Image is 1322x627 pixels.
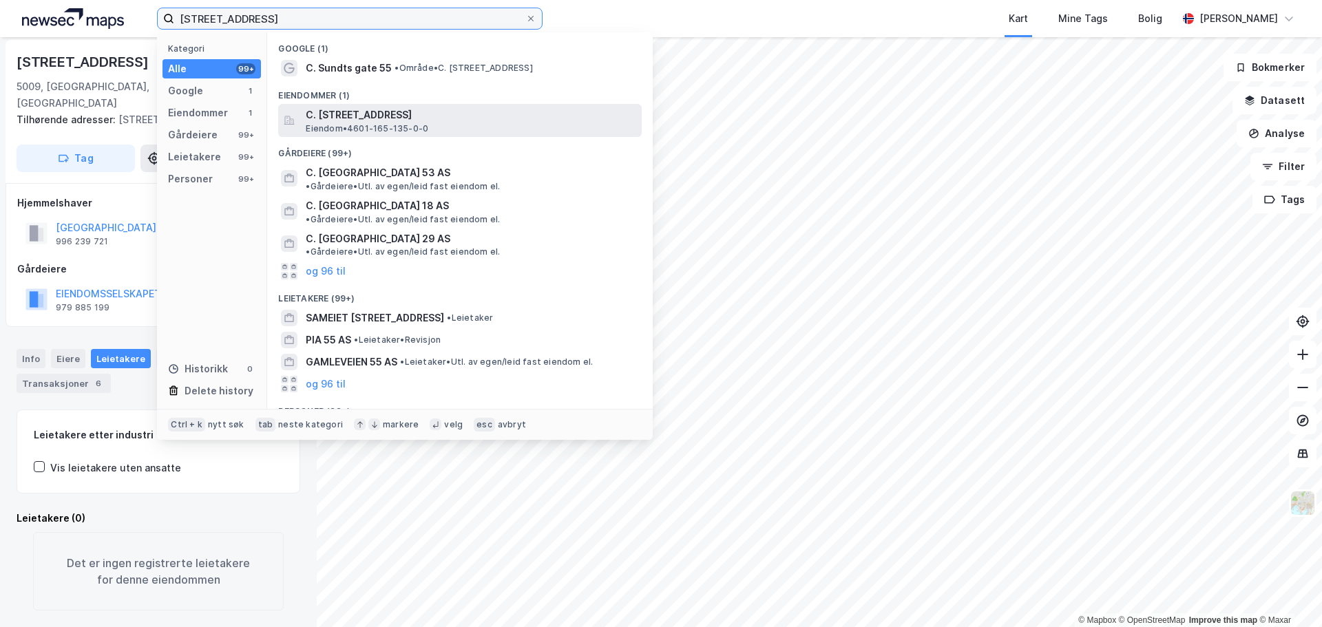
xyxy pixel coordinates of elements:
[17,349,45,368] div: Info
[244,107,255,118] div: 1
[306,310,444,326] span: SAMEIET [STREET_ADDRESS]
[278,419,343,430] div: neste kategori
[1290,490,1316,516] img: Z
[306,181,500,192] span: Gårdeiere • Utl. av egen/leid fast eiendom el.
[306,123,428,134] span: Eiendom • 4601-165-135-0-0
[1253,561,1322,627] iframe: Chat Widget
[51,349,85,368] div: Eiere
[33,532,284,610] div: Det er ingen registrerte leietakere for denne eiendommen
[306,246,310,257] span: •
[306,354,397,370] span: GAMLEVEIEN 55 AS
[395,63,532,74] span: Område • C. [STREET_ADDRESS]
[56,302,109,313] div: 979 885 199
[1078,615,1116,625] a: Mapbox
[168,361,228,377] div: Historikk
[306,198,449,214] span: C. [GEOGRAPHIC_DATA] 18 AS
[17,510,300,527] div: Leietakere (0)
[168,105,228,121] div: Eiendommer
[267,137,653,162] div: Gårdeiere (99+)
[1119,615,1186,625] a: OpenStreetMap
[168,171,213,187] div: Personer
[244,363,255,374] div: 0
[383,419,419,430] div: markere
[306,231,450,247] span: C. [GEOGRAPHIC_DATA] 29 AS
[306,214,500,225] span: Gårdeiere • Utl. av egen/leid fast eiendom el.
[236,173,255,184] div: 99+
[50,460,181,476] div: Vis leietakere uten ansatte
[474,418,495,432] div: esc
[267,282,653,307] div: Leietakere (99+)
[185,383,253,399] div: Delete history
[168,127,218,143] div: Gårdeiere
[306,376,346,392] button: og 96 til
[306,332,351,348] span: PIA 55 AS
[306,214,310,224] span: •
[1199,10,1278,27] div: [PERSON_NAME]
[306,60,392,76] span: C. Sundts gate 55
[17,195,300,211] div: Hjemmelshaver
[306,263,346,279] button: og 96 til
[1138,10,1162,27] div: Bolig
[208,419,244,430] div: nytt søk
[156,349,208,368] div: Datasett
[174,8,525,29] input: Søk på adresse, matrikkel, gårdeiere, leietakere eller personer
[17,78,194,111] div: 5009, [GEOGRAPHIC_DATA], [GEOGRAPHIC_DATA]
[168,43,261,54] div: Kategori
[168,149,221,165] div: Leietakere
[17,145,135,172] button: Tag
[17,51,151,73] div: [STREET_ADDRESS]
[1250,153,1316,180] button: Filter
[17,261,300,277] div: Gårdeiere
[236,63,255,74] div: 99+
[17,111,289,128] div: [STREET_ADDRESS]
[306,246,500,257] span: Gårdeiere • Utl. av egen/leid fast eiendom el.
[444,419,463,430] div: velg
[168,418,205,432] div: Ctrl + k
[267,32,653,57] div: Google (1)
[354,334,441,346] span: Leietaker • Revisjon
[1058,10,1108,27] div: Mine Tags
[395,63,399,73] span: •
[267,79,653,104] div: Eiendommer (1)
[306,107,636,123] span: C. [STREET_ADDRESS]
[56,236,108,247] div: 996 239 721
[447,312,493,323] span: Leietaker
[236,151,255,162] div: 99+
[306,164,450,181] span: C. [GEOGRAPHIC_DATA] 53 AS
[168,83,203,99] div: Google
[1009,10,1028,27] div: Kart
[1232,87,1316,114] button: Datasett
[244,85,255,96] div: 1
[400,357,593,368] span: Leietaker • Utl. av egen/leid fast eiendom el.
[34,427,283,443] div: Leietakere etter industri
[92,376,105,390] div: 6
[1237,120,1316,147] button: Analyse
[91,349,151,368] div: Leietakere
[306,181,310,191] span: •
[22,8,124,29] img: logo.a4113a55bc3d86da70a041830d287a7e.svg
[17,374,111,393] div: Transaksjoner
[267,395,653,420] div: Personer (99+)
[168,61,187,77] div: Alle
[236,129,255,140] div: 99+
[447,312,451,323] span: •
[498,419,526,430] div: avbryt
[1252,186,1316,213] button: Tags
[17,114,118,125] span: Tilhørende adresser:
[354,334,358,345] span: •
[255,418,276,432] div: tab
[1189,615,1257,625] a: Improve this map
[400,357,404,367] span: •
[1224,54,1316,81] button: Bokmerker
[1253,561,1322,627] div: Kontrollprogram for chat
